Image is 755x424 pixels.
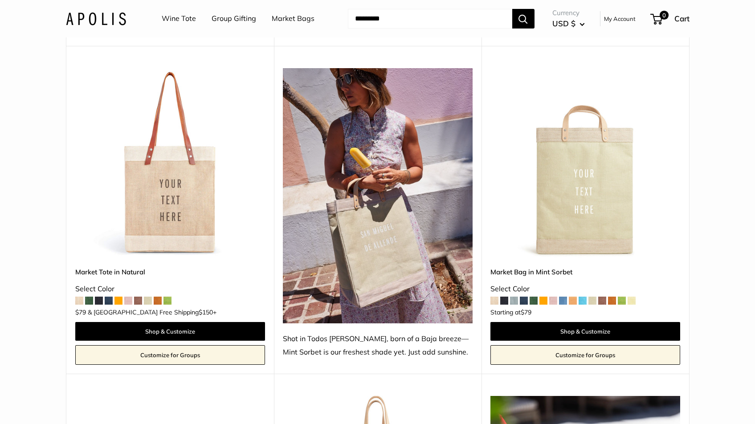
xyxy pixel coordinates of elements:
div: Select Color [490,282,680,296]
a: Market Bag in Mint SorbetMarket Bag in Mint Sorbet [490,68,680,258]
a: My Account [604,13,636,24]
span: USD $ [552,19,575,28]
span: 0 [659,11,668,20]
a: Shop & Customize [490,322,680,341]
a: Market Bags [272,12,314,25]
span: Starting at [490,309,531,315]
a: Market Bag in Mint Sorbet [490,267,680,277]
a: Wine Tote [162,12,196,25]
button: Search [512,9,535,29]
a: Market Tote in Natural [75,267,265,277]
span: $79 [75,308,86,316]
img: Apolis [66,12,126,25]
button: USD $ [552,16,585,31]
a: description_Make it yours with custom printed text.description_The Original Market bag in its 4 n... [75,68,265,258]
a: Customize for Groups [490,345,680,365]
div: Shot in Todos [PERSON_NAME], born of a Baja breeze—Mint Sorbet is our freshest shade yet. Just ad... [283,332,473,359]
span: Currency [552,7,585,19]
a: Customize for Groups [75,345,265,365]
span: & [GEOGRAPHIC_DATA] Free Shipping + [88,309,216,315]
input: Search... [348,9,512,29]
a: 0 Cart [651,12,690,26]
img: description_Make it yours with custom printed text. [75,68,265,258]
img: Market Bag in Mint Sorbet [490,68,680,258]
span: $79 [521,308,531,316]
a: Shop & Customize [75,322,265,341]
span: $150 [199,308,213,316]
span: Cart [674,14,690,23]
a: Group Gifting [212,12,256,25]
img: Shot in Todos Santos, born of a Baja breeze—Mint Sorbet is our freshest shade yet. Just add sunsh... [283,68,473,323]
div: Select Color [75,282,265,296]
